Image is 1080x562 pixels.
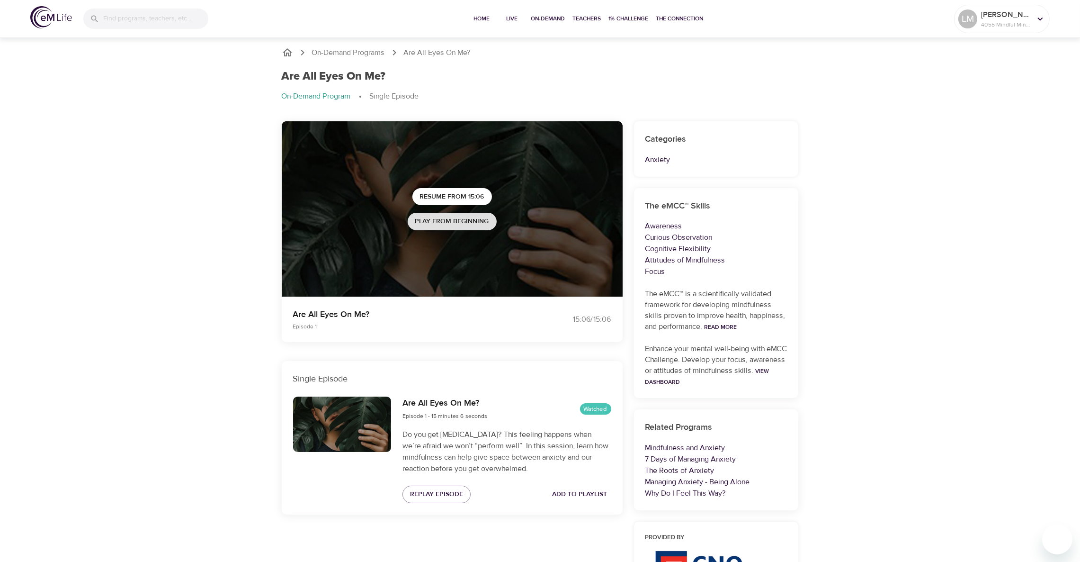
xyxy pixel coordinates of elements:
p: Anxiety [645,154,787,165]
div: 15:06 / 15:06 [540,314,611,325]
button: Add to Playlist [549,486,611,503]
p: Attitudes of Mindfulness [645,254,787,266]
h6: Categories [645,133,787,146]
p: Are All Eyes On Me? [293,308,529,321]
h6: Are All Eyes On Me? [402,397,487,410]
p: The eMCC™ is a scientifically validated framework for developing mindfulness skills proven to imp... [645,289,787,332]
span: The Connection [656,14,704,24]
span: Home [471,14,493,24]
p: Awareness [645,220,787,232]
span: Live [501,14,524,24]
p: Do you get [MEDICAL_DATA]? This feeling happens when we’re afraid we won’t “perform well”. In thi... [402,429,611,474]
span: Play from beginning [415,216,489,227]
p: Cognitive Flexibility [645,243,787,254]
p: [PERSON_NAME] [981,9,1031,20]
iframe: Button to launch messaging window [1042,524,1072,554]
img: logo [30,6,72,28]
button: Resume from 15:06 [412,188,492,206]
a: On-Demand Programs [312,47,385,58]
p: Single Episode [293,372,611,385]
nav: breadcrumb [282,47,799,58]
a: Managing Anxiety - Being Alone [645,477,750,487]
span: Add to Playlist [553,489,607,500]
div: LM [958,9,977,28]
p: Are All Eyes On Me? [404,47,471,58]
a: Mindfulness and Anxiety [645,443,725,453]
span: Replay Episode [410,489,463,500]
p: Single Episode [370,91,419,102]
a: Why Do I Feel This Way? [645,489,726,498]
input: Find programs, teachers, etc... [103,9,208,29]
button: Play from beginning [408,213,497,230]
h6: The eMCC™ Skills [645,199,787,213]
span: Resume from 15:06 [420,191,484,203]
nav: breadcrumb [282,91,799,102]
span: On-Demand [531,14,565,24]
p: Focus [645,266,787,277]
span: Teachers [573,14,601,24]
p: 4055 Mindful Minutes [981,20,1031,29]
a: 7 Days of Managing Anxiety [645,454,736,464]
p: Episode 1 [293,322,529,331]
span: 1% Challenge [609,14,649,24]
a: The Roots of Anxiety [645,466,714,475]
p: Curious Observation [645,232,787,243]
button: Replay Episode [402,486,471,503]
h6: Provided by [645,533,787,543]
a: Read More [705,323,737,331]
a: View Dashboard [645,367,769,386]
span: Watched [580,405,611,414]
p: On-Demand Program [282,91,351,102]
h6: Related Programs [645,421,787,435]
p: Enhance your mental well-being with eMCC Challenge. Develop your focus, awareness or attitudes of... [645,344,787,387]
h1: Are All Eyes On Me? [282,70,386,83]
span: Episode 1 - 15 minutes 6 seconds [402,412,487,420]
